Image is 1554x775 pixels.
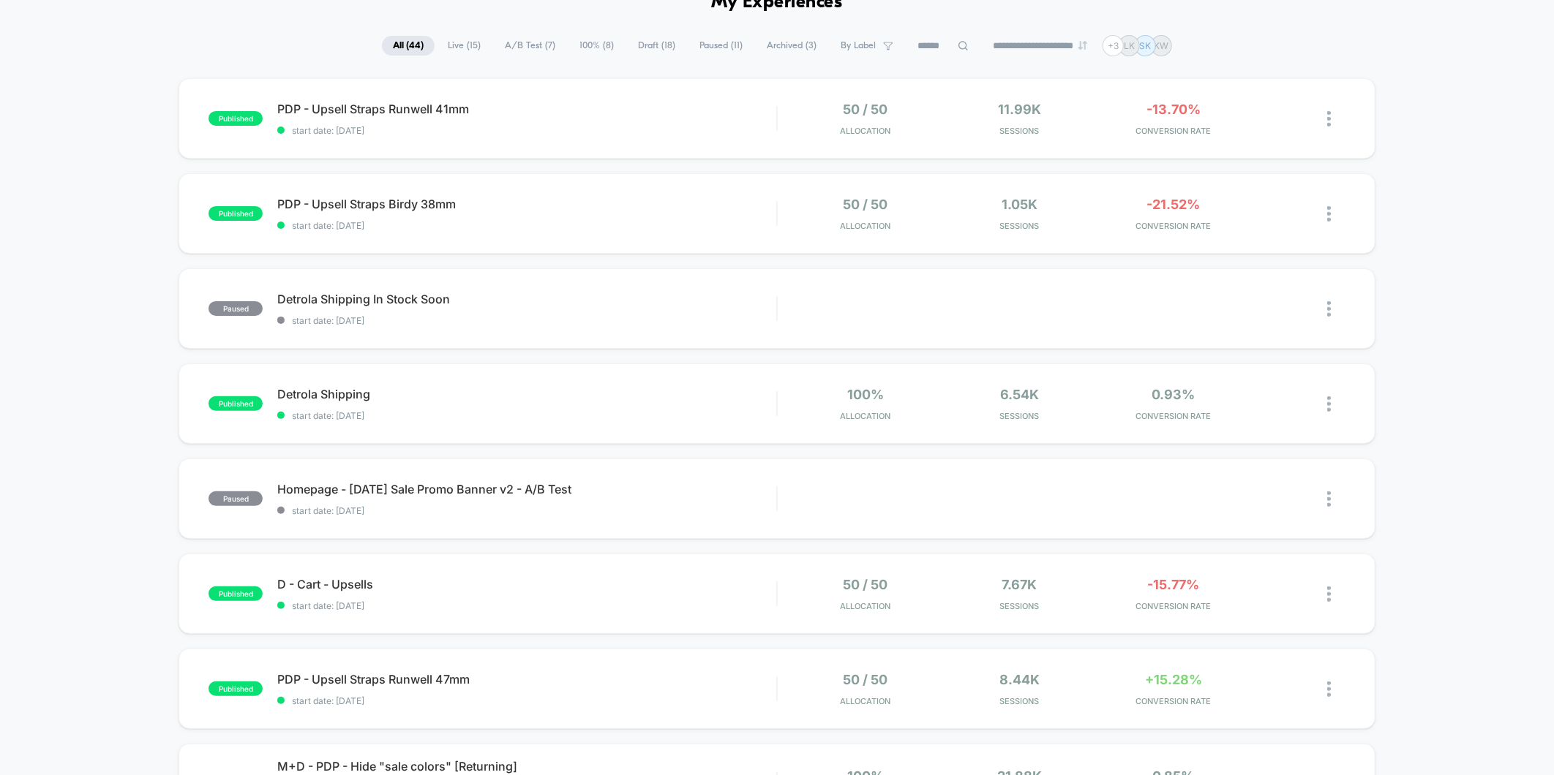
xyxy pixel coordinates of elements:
span: start date: [DATE] [277,695,776,706]
span: PDP - Upsell Straps Runwell 41mm [277,102,776,116]
span: Sessions [946,411,1093,421]
span: -13.70% [1146,102,1201,117]
span: +15.28% [1145,672,1202,687]
span: Archived ( 3 ) [756,36,827,56]
p: SK [1140,40,1152,51]
span: 50 / 50 [844,672,888,687]
span: CONVERSION RATE [1100,601,1247,611]
span: Homepage - [DATE] Sale Promo Banner v2 - A/B Test [277,482,776,496]
span: -15.77% [1148,577,1200,592]
p: KW [1155,40,1169,51]
span: 7.67k [1002,577,1037,592]
span: start date: [DATE] [277,410,776,421]
span: Detrola Shipping [277,387,776,401]
span: Allocation [841,221,891,231]
span: CONVERSION RATE [1100,221,1247,231]
span: start date: [DATE] [277,220,776,231]
span: 50 / 50 [844,102,888,117]
span: published [209,396,263,411]
span: CONVERSION RATE [1100,696,1247,706]
span: 6.54k [1000,387,1039,402]
span: paused [209,301,263,316]
img: close [1327,586,1331,602]
span: start date: [DATE] [277,315,776,326]
span: 50 / 50 [844,577,888,592]
span: Sessions [946,601,1093,611]
span: D - Cart - Upsells [277,577,776,591]
span: published [209,111,263,126]
img: end [1078,41,1087,50]
img: close [1327,491,1331,507]
img: close [1327,396,1331,412]
img: close [1327,681,1331,697]
span: 8.44k [999,672,1040,687]
span: Allocation [841,696,891,706]
span: published [209,681,263,696]
img: close [1327,111,1331,126]
span: start date: [DATE] [277,125,776,136]
span: Draft ( 18 ) [627,36,686,56]
span: Paused ( 11 ) [688,36,754,56]
span: All ( 44 ) [382,36,435,56]
span: A/B Test ( 7 ) [494,36,566,56]
span: published [209,206,263,221]
span: Allocation [841,601,891,611]
span: published [209,586,263,601]
span: 11.99k [998,102,1041,117]
div: + 3 [1103,35,1124,56]
span: CONVERSION RATE [1100,126,1247,136]
span: Live ( 15 ) [437,36,492,56]
span: Allocation [841,126,891,136]
span: M+D - PDP - Hide "sale colors" [Returning] [277,759,776,774]
span: paused [209,491,263,506]
img: close [1327,206,1331,222]
span: CONVERSION RATE [1100,411,1247,421]
span: Sessions [946,696,1093,706]
span: 50 / 50 [844,197,888,212]
span: 1.05k [1002,197,1037,212]
span: 100% ( 8 ) [568,36,625,56]
span: 100% [847,387,884,402]
span: Sessions [946,221,1093,231]
span: Detrola Shipping In Stock Soon [277,292,776,306]
span: Allocation [841,411,891,421]
img: close [1327,301,1331,317]
span: Sessions [946,126,1093,136]
span: PDP - Upsell Straps Birdy 38mm [277,197,776,211]
p: LK [1124,40,1135,51]
span: By Label [841,40,876,51]
span: -21.52% [1147,197,1201,212]
span: start date: [DATE] [277,505,776,516]
span: start date: [DATE] [277,600,776,611]
span: PDP - Upsell Straps Runwell 47mm [277,672,776,687]
span: 0.93% [1152,387,1195,402]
